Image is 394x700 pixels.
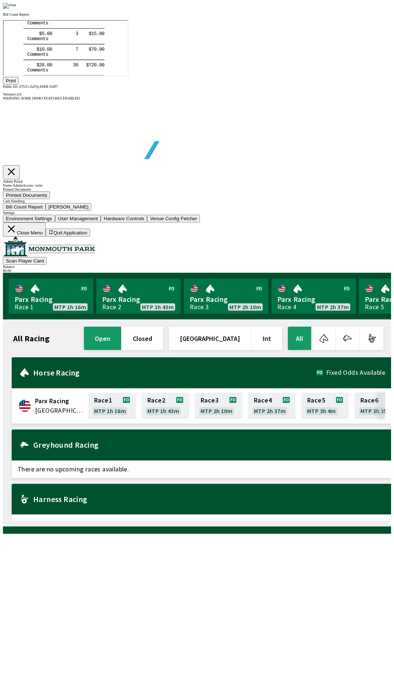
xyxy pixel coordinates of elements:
span: MTP 3h 35m [360,408,392,414]
tspan: t [39,47,42,52]
a: Race2MTP 1h 43m [142,393,189,419]
button: Quit Application [46,229,90,237]
button: Int [252,327,282,350]
tspan: 0 [38,42,41,47]
tspan: 0 [96,26,98,31]
span: Race 2 [147,397,165,403]
button: All [288,327,311,350]
tspan: m [31,31,34,37]
h2: Greyhound Racing [33,442,385,448]
span: MTP 1h 16m [54,304,86,310]
tspan: n [37,31,40,37]
span: MTP 3h 4m [307,408,336,414]
iframe: ReportvIEWER [3,20,128,76]
span: Parx Racing [15,295,88,304]
button: Environment Settings [3,215,55,222]
span: Race 3 [201,397,219,403]
div: Race 4 [277,304,296,310]
button: User Management [55,215,101,222]
a: Race4MTP 2h 37m [248,393,295,419]
tspan: s [42,31,45,37]
tspan: $ [82,42,85,47]
div: Race 2 [102,304,121,310]
button: Hardware Controls [101,215,147,222]
img: global tote logo [20,100,229,177]
tspan: t [39,31,42,37]
h2: Harness Racing [33,496,385,502]
tspan: C [24,31,27,37]
span: Race 1 [94,397,112,403]
span: Parx Racing [277,295,350,304]
tspan: 0 [96,42,98,47]
button: [GEOGRAPHIC_DATA] [169,327,251,350]
div: Balance [3,265,391,269]
tspan: m [31,47,34,52]
div: Printed Documents [3,187,391,191]
tspan: C [24,47,27,52]
span: There are no upcoming races available. [12,514,391,532]
span: Race 4 [254,397,272,403]
span: MTP 2h 37m [254,408,286,414]
div: $ 0.00 [3,269,391,273]
div: Admin Portal [3,179,391,183]
div: Race 5 [365,304,384,310]
button: [PERSON_NAME] [46,203,92,211]
span: Fixed Odds Available [326,370,385,376]
p: Bill Count Report [3,12,391,16]
span: MTP 1h 43m [147,408,179,414]
tspan: 7 [85,42,88,47]
tspan: e [34,47,37,52]
div: Name: Admin Access: write [3,183,391,187]
tspan: s [42,47,45,52]
tspan: $ [33,26,36,31]
tspan: 7 [88,26,90,31]
tspan: o [26,31,29,37]
tspan: 0 [90,26,93,31]
span: MTP 1h 43m [142,304,174,310]
button: Close Menu [3,222,46,237]
div: Cash Handling [3,199,391,203]
span: Parx Racing [35,396,84,406]
tspan: 2 [35,42,38,47]
tspan: . [41,26,44,31]
tspan: 6 [72,42,75,47]
tspan: 7 [72,26,75,31]
tspan: e [34,31,37,37]
a: Parx RacingRace 3MTP 2h 10m [184,279,269,314]
a: Parx RacingRace 2MTP 1h 43m [96,279,181,314]
tspan: 0 [38,26,41,31]
span: ZTUG-Z47Q-Z6FR-XZP7 [19,85,58,89]
a: Parx RacingRace 1MTP 1h 16m [9,279,93,314]
span: Parx Racing [190,295,263,304]
button: closed [122,327,163,350]
h2: Horse Racing [33,370,316,376]
span: United States [35,406,84,415]
tspan: 0 [90,42,93,47]
tspan: . [93,26,96,31]
button: Printed Documents [3,191,50,199]
span: Parx Racing [102,295,175,304]
a: Parx RacingRace 4MTP 2h 37m [271,279,356,314]
div: Settings [3,211,391,215]
img: venue logo [3,237,95,256]
tspan: 0 [98,42,101,47]
tspan: 0 [43,26,46,31]
tspan: m [29,31,32,37]
button: Bill Count Report [3,203,46,211]
span: Race 6 [360,397,378,403]
div: WARNING SOME DEMO FEATURES ENABLED [3,96,391,100]
tspan: . [41,42,44,47]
